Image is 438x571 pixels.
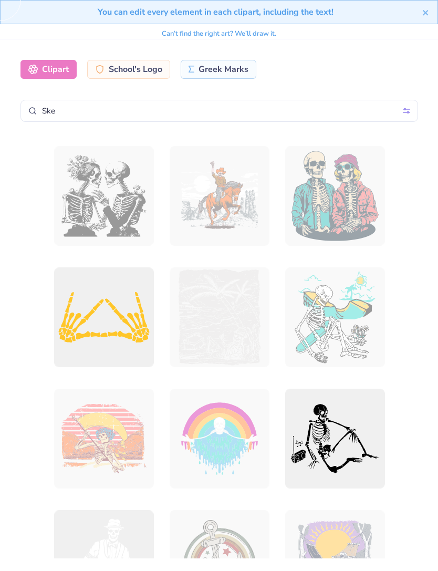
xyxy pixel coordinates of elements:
div: Greek Marks [181,60,257,79]
div: Clipart [20,60,77,79]
input: Search by name [20,100,418,122]
div: Can’t find the right art? We’ll draw it. [162,25,276,43]
div: School's Logo [87,60,170,79]
div: You can edit every element in each clipart, including the text! [8,6,422,18]
button: close [422,6,430,18]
